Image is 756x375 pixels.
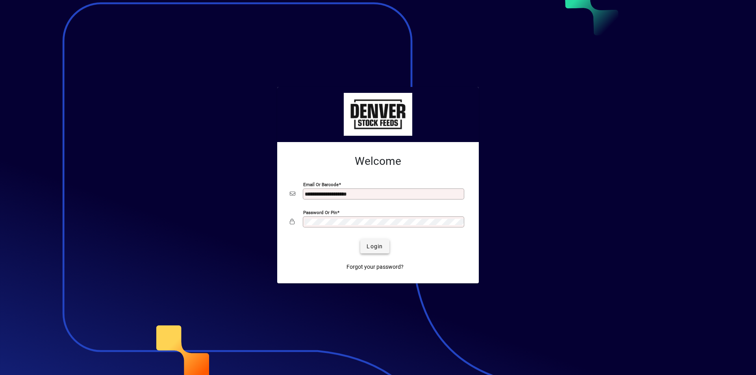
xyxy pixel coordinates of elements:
[346,263,404,271] span: Forgot your password?
[303,210,337,215] mat-label: Password or Pin
[290,155,466,168] h2: Welcome
[360,239,389,253] button: Login
[303,182,339,187] mat-label: Email or Barcode
[343,260,407,274] a: Forgot your password?
[367,242,383,251] span: Login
